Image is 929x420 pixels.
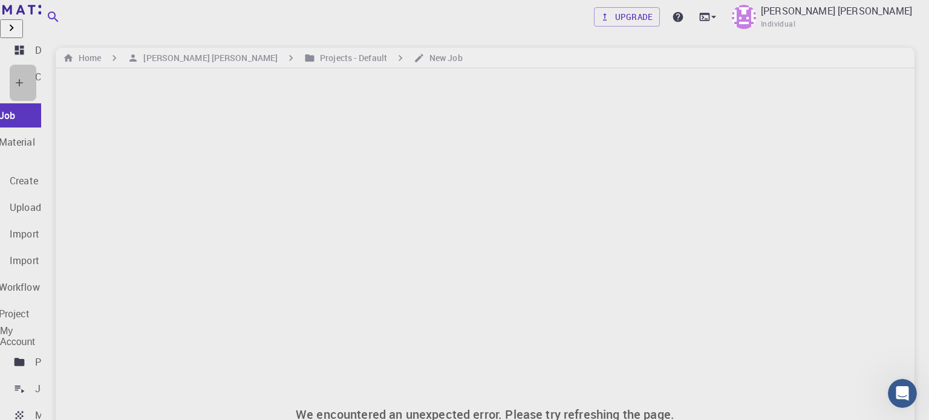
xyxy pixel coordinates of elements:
[35,381,57,396] p: Jobs
[35,69,64,84] p: Create
[60,51,465,65] nav: breadcrumb
[10,227,87,241] p: Import from Bank
[315,51,387,65] h6: Projects - Default
[139,51,278,65] h6: [PERSON_NAME] [PERSON_NAME]
[425,51,463,65] h6: New Job
[10,350,36,374] a: Projects
[761,18,795,30] span: Individual
[10,65,36,101] div: Create
[10,253,105,268] p: Import from 3rd Party
[24,8,62,19] span: Destek
[35,355,71,369] p: Projects
[74,51,101,65] h6: Home
[10,200,59,215] p: Upload File
[761,4,912,18] p: [PERSON_NAME] [PERSON_NAME]
[888,379,917,408] iframe: Intercom live chat
[594,7,660,27] a: Upgrade
[10,376,36,401] a: Jobs
[10,173,77,188] p: Create Material
[732,5,756,29] img: Çiğdem Yılmaz Çolak
[35,43,83,57] p: Dashboard
[10,38,36,62] a: Dashboard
